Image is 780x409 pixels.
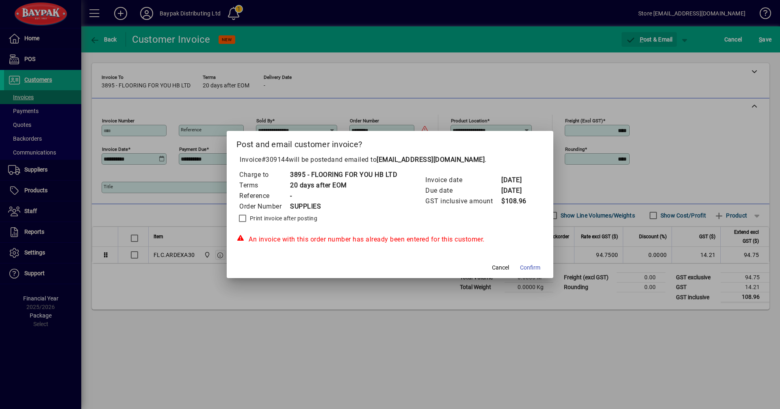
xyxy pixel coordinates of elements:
[239,170,290,180] td: Charge to
[331,156,485,163] span: and emailed to
[227,131,553,154] h2: Post and email customer invoice?
[236,155,544,165] p: Invoice will be posted .
[501,196,533,207] td: $108.96
[236,235,544,244] div: An invoice with this order number has already been entered for this customer.
[239,191,290,201] td: Reference
[248,214,317,222] label: Print invoice after posting
[239,180,290,191] td: Terms
[517,260,544,275] button: Confirm
[425,175,501,185] td: Invoice date
[290,180,397,191] td: 20 days after EOM
[290,191,397,201] td: -
[425,185,501,196] td: Due date
[501,185,533,196] td: [DATE]
[425,196,501,207] td: GST inclusive amount
[239,201,290,212] td: Order Number
[501,175,533,185] td: [DATE]
[262,156,289,163] span: #309144
[377,156,485,163] b: [EMAIL_ADDRESS][DOMAIN_NAME]
[290,201,397,212] td: SUPPLIES
[520,263,540,272] span: Confirm
[492,263,509,272] span: Cancel
[290,170,397,180] td: 3895 - FLOORING FOR YOU HB LTD
[487,260,513,275] button: Cancel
